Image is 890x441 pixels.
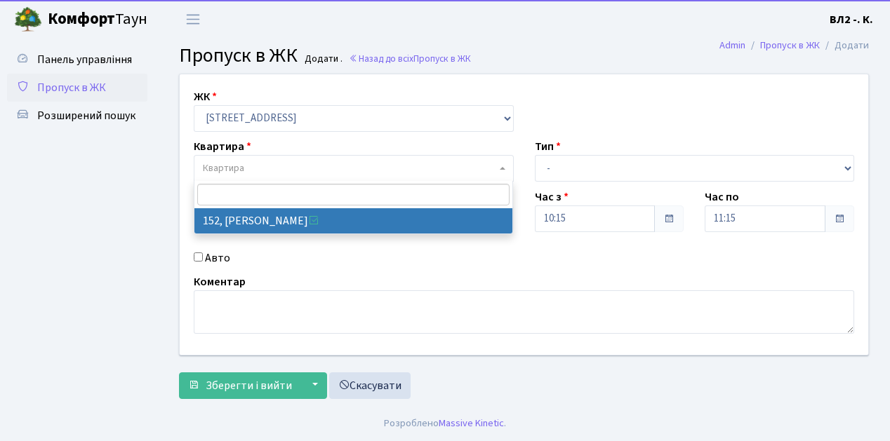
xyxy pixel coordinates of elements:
[37,108,135,123] span: Розширений пошук
[384,416,506,431] div: Розроблено .
[48,8,115,30] b: Комфорт
[205,250,230,266] label: Авто
[830,12,873,27] b: ВЛ2 -. К.
[179,372,301,399] button: Зберегти і вийти
[535,189,569,205] label: Час з
[439,416,504,430] a: Massive Kinetic
[719,38,745,53] a: Admin
[705,189,739,205] label: Час по
[194,273,246,290] label: Коментар
[14,6,42,34] img: logo.png
[37,80,106,95] span: Пропуск в ЖК
[175,8,211,31] button: Переключити навігацію
[203,161,244,175] span: Квартира
[830,11,873,28] a: ВЛ2 -. К.
[7,102,147,130] a: Розширений пошук
[698,31,890,60] nav: breadcrumb
[37,52,132,67] span: Панель управління
[760,38,820,53] a: Пропуск в ЖК
[7,46,147,74] a: Панель управління
[349,52,471,65] a: Назад до всіхПропуск в ЖК
[302,53,343,65] small: Додати .
[820,38,869,53] li: Додати
[206,378,292,393] span: Зберегти і вийти
[194,138,251,155] label: Квартира
[179,41,298,69] span: Пропуск в ЖК
[413,52,471,65] span: Пропуск в ЖК
[7,74,147,102] a: Пропуск в ЖК
[194,208,513,233] li: 152, [PERSON_NAME]
[194,88,217,105] label: ЖК
[535,138,561,155] label: Тип
[329,372,411,399] a: Скасувати
[48,8,147,32] span: Таун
